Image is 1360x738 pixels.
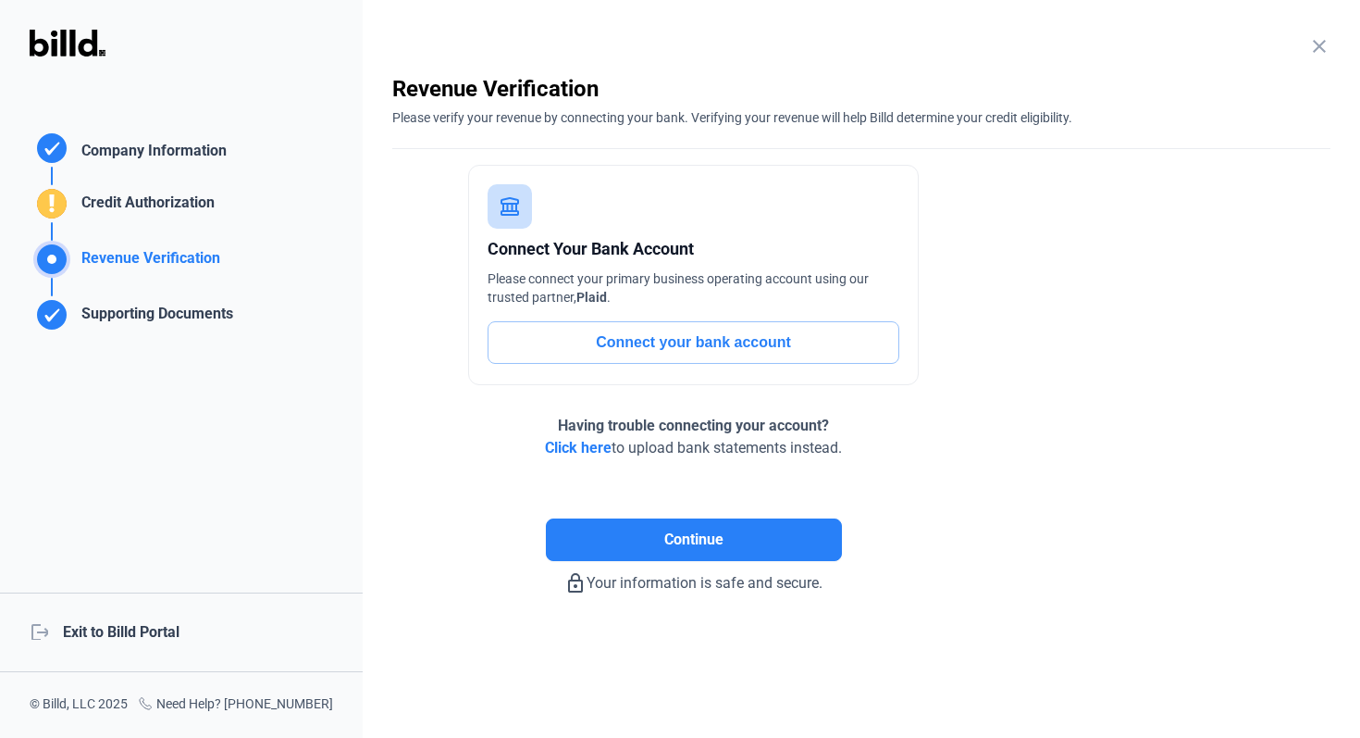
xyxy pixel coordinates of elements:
[74,247,220,278] div: Revenue Verification
[564,572,587,594] mat-icon: lock_outline
[545,415,842,459] div: to upload bank statements instead.
[488,269,899,306] div: Please connect your primary business operating account using our trusted partner, .
[558,417,829,434] span: Having trouble connecting your account?
[74,303,233,333] div: Supporting Documents
[664,529,723,551] span: Continue
[30,621,48,640] mat-icon: logout
[392,104,1330,127] div: Please verify your revenue by connecting your bank. Verifying your revenue will help Billd determ...
[546,519,842,561] button: Continue
[392,561,995,594] div: Your information is safe and secure.
[30,30,105,56] img: Billd Logo
[488,321,899,364] button: Connect your bank account
[545,439,612,457] span: Click here
[74,192,215,222] div: Credit Authorization
[74,140,227,167] div: Company Information
[392,74,1330,104] div: Revenue Verification
[576,290,607,305] span: Plaid
[138,694,333,716] div: Need Help? [PHONE_NUMBER]
[488,236,899,262] div: Connect Your Bank Account
[1308,35,1330,57] mat-icon: close
[30,694,128,716] div: © Billd, LLC 2025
